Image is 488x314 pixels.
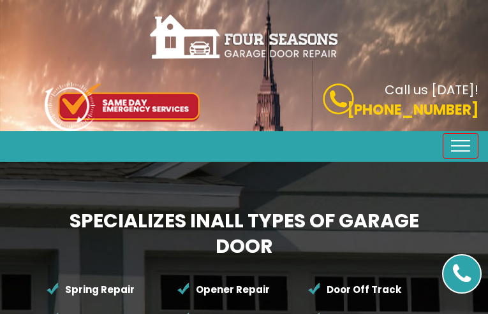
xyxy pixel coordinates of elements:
[307,276,438,303] li: Door Off Track
[254,99,479,120] p: [PHONE_NUMBER]
[46,276,177,303] li: Spring Repair
[45,82,200,131] img: icon-top.png
[211,207,419,260] span: All Types of Garage Door
[254,83,479,120] a: Call us [DATE]! [PHONE_NUMBER]
[149,13,340,59] img: Four-Seasons.png
[70,207,419,260] b: Specializes in
[385,81,478,99] b: Call us [DATE]!
[177,276,307,303] li: Opener Repair
[443,133,478,159] button: Toggle navigation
